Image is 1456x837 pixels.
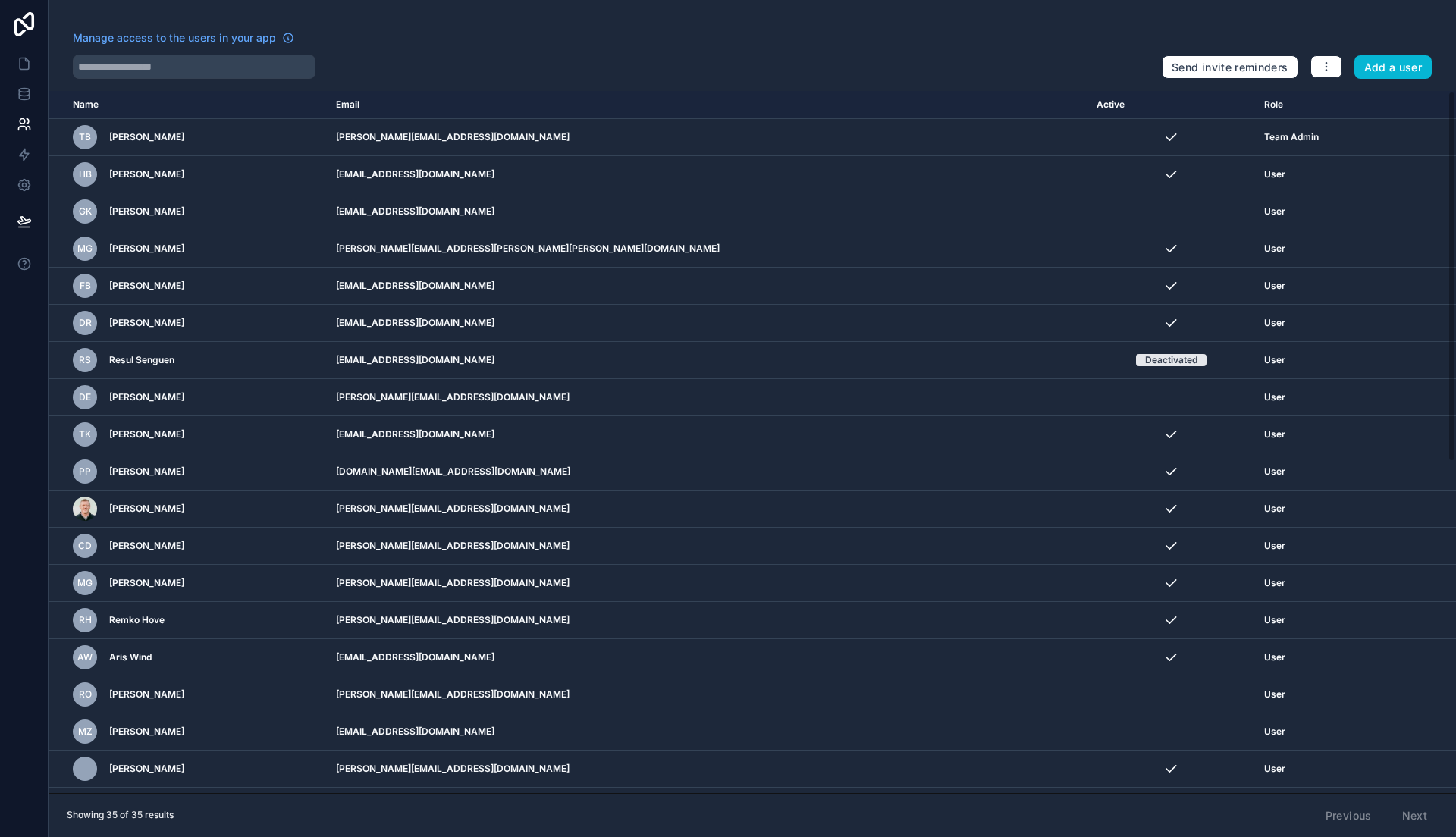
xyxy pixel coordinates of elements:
[327,565,1087,602] td: [PERSON_NAME][EMAIL_ADDRESS][DOMAIN_NAME]
[1264,688,1285,701] span: User
[109,763,184,775] span: [PERSON_NAME]
[79,614,92,626] span: RH
[1162,55,1298,80] button: Send invite reminders
[327,788,1087,825] td: [PERSON_NAME][EMAIL_ADDRESS][DOMAIN_NAME]
[109,168,184,180] span: [PERSON_NAME]
[1264,280,1285,292] span: User
[109,688,184,701] span: [PERSON_NAME]
[79,317,92,329] span: DR
[73,30,276,45] span: Manage access to the users in your app
[79,131,91,143] span: TB
[327,119,1087,156] td: [PERSON_NAME][EMAIL_ADDRESS][DOMAIN_NAME]
[1264,317,1285,329] span: User
[1255,91,1393,119] th: Role
[327,268,1087,305] td: [EMAIL_ADDRESS][DOMAIN_NAME]
[327,453,1087,491] td: [DOMAIN_NAME][EMAIL_ADDRESS][DOMAIN_NAME]
[79,391,91,403] span: DE
[109,280,184,292] span: [PERSON_NAME]
[327,416,1087,453] td: [EMAIL_ADDRESS][DOMAIN_NAME]
[327,305,1087,342] td: [EMAIL_ADDRESS][DOMAIN_NAME]
[79,688,92,701] span: RO
[1264,131,1319,143] span: Team Admin
[1264,354,1285,366] span: User
[1264,243,1285,255] span: User
[77,651,93,663] span: AW
[79,354,91,366] span: RS
[109,651,152,663] span: Aris Wind
[49,91,327,119] th: Name
[1264,651,1285,663] span: User
[77,243,93,255] span: MG
[1264,391,1285,403] span: User
[73,30,294,45] a: Manage access to the users in your app
[1354,55,1432,80] button: Add a user
[109,503,184,515] span: [PERSON_NAME]
[1264,540,1285,552] span: User
[109,614,165,626] span: Remko Hove
[109,131,184,143] span: [PERSON_NAME]
[109,391,184,403] span: [PERSON_NAME]
[327,713,1087,751] td: [EMAIL_ADDRESS][DOMAIN_NAME]
[1264,726,1285,738] span: User
[109,466,184,478] span: [PERSON_NAME]
[79,428,91,440] span: TK
[1264,466,1285,478] span: User
[80,280,91,292] span: FB
[109,428,184,440] span: [PERSON_NAME]
[1087,91,1255,119] th: Active
[109,317,184,329] span: [PERSON_NAME]
[79,466,91,478] span: PP
[327,528,1087,565] td: [PERSON_NAME][EMAIL_ADDRESS][DOMAIN_NAME]
[327,342,1087,379] td: [EMAIL_ADDRESS][DOMAIN_NAME]
[327,602,1087,639] td: [PERSON_NAME][EMAIL_ADDRESS][DOMAIN_NAME]
[327,491,1087,528] td: [PERSON_NAME][EMAIL_ADDRESS][DOMAIN_NAME]
[109,540,184,552] span: [PERSON_NAME]
[327,91,1087,119] th: Email
[327,751,1087,788] td: [PERSON_NAME][EMAIL_ADDRESS][DOMAIN_NAME]
[1145,354,1197,366] div: Deactivated
[327,676,1087,713] td: [PERSON_NAME][EMAIL_ADDRESS][DOMAIN_NAME]
[1264,577,1285,589] span: User
[79,205,92,218] span: GK
[109,205,184,218] span: [PERSON_NAME]
[327,230,1087,268] td: [PERSON_NAME][EMAIL_ADDRESS][PERSON_NAME][PERSON_NAME][DOMAIN_NAME]
[49,91,1456,793] div: scrollable content
[327,639,1087,676] td: [EMAIL_ADDRESS][DOMAIN_NAME]
[79,168,92,180] span: HB
[327,193,1087,230] td: [EMAIL_ADDRESS][DOMAIN_NAME]
[1264,168,1285,180] span: User
[327,379,1087,416] td: [PERSON_NAME][EMAIL_ADDRESS][DOMAIN_NAME]
[67,809,174,821] span: Showing 35 of 35 results
[1264,614,1285,626] span: User
[109,577,184,589] span: [PERSON_NAME]
[78,726,93,738] span: MZ
[327,156,1087,193] td: [EMAIL_ADDRESS][DOMAIN_NAME]
[1264,428,1285,440] span: User
[1264,503,1285,515] span: User
[109,243,184,255] span: [PERSON_NAME]
[77,577,93,589] span: MG
[109,354,174,366] span: Resul Senguen
[1264,763,1285,775] span: User
[78,540,92,552] span: CD
[1264,205,1285,218] span: User
[109,726,184,738] span: [PERSON_NAME]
